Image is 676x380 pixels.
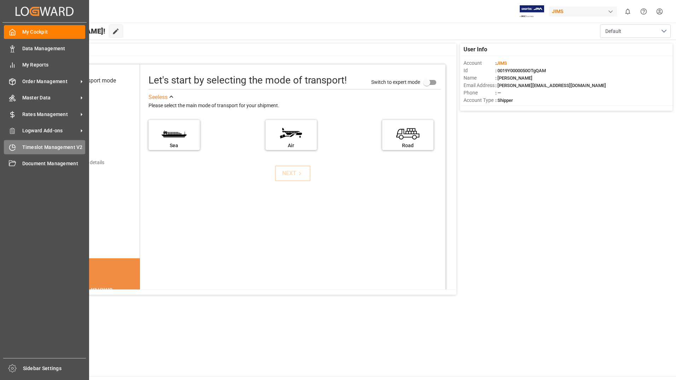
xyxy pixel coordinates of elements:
span: Hello [PERSON_NAME]! [29,24,105,38]
span: : 0019Y0000050OTgQAM [495,68,546,73]
div: Air [269,142,313,149]
a: Data Management [4,41,85,55]
a: Timeslot Management V2 [4,140,85,154]
span: : — [495,90,501,96]
span: : Shipper [495,98,513,103]
div: NEXT [282,169,304,178]
button: open menu [600,24,671,38]
div: Let's start by selecting the mode of transport! [148,73,347,88]
span: Order Management [22,78,78,85]
span: Account Type [464,97,495,104]
span: Phone [464,89,495,97]
div: Road [386,142,430,149]
button: Help Center [636,4,652,19]
a: Document Management [4,157,85,171]
span: Logward Add-ons [22,127,78,134]
span: Switch to expert mode [371,79,420,85]
span: Name [464,74,495,82]
span: Account [464,59,495,67]
a: My Cockpit [4,25,85,39]
img: Exertis%20JAM%20-%20Email%20Logo.jpg_1722504956.jpg [520,5,544,18]
div: See less [148,93,168,102]
span: JIMS [496,61,507,66]
span: My Reports [22,61,86,69]
span: Rates Management [22,111,78,118]
span: Master Data [22,94,78,102]
div: Add shipping details [60,159,104,166]
span: My Cockpit [22,28,86,36]
span: Default [605,28,621,35]
div: JIMS [549,6,617,17]
span: Document Management [22,160,86,167]
span: Timeslot Management V2 [22,144,86,151]
span: : [PERSON_NAME] [495,75,532,81]
span: Id [464,67,495,74]
span: User Info [464,45,487,54]
span: Data Management [22,45,86,52]
span: : [495,61,507,66]
span: Sidebar Settings [23,365,86,372]
button: JIMS [549,5,620,18]
button: NEXT [275,166,310,181]
button: show 0 new notifications [620,4,636,19]
span: Email Address [464,82,495,89]
div: Sea [152,142,196,149]
span: : [PERSON_NAME][EMAIL_ADDRESS][DOMAIN_NAME] [495,83,606,88]
div: Please select the main mode of transport for your shipment. [148,102,441,110]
